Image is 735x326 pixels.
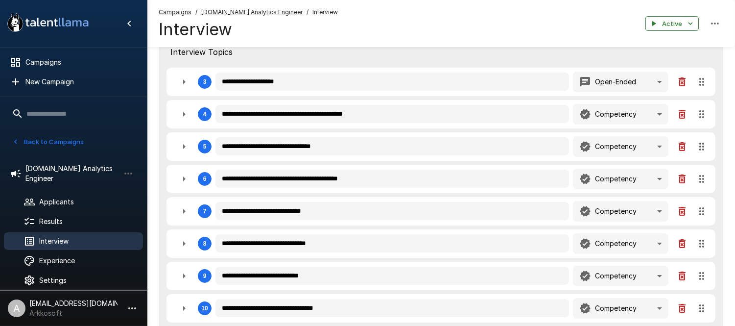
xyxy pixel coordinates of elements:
div: 3 [166,68,715,96]
u: [DOMAIN_NAME] Analytics Engineer [201,8,303,16]
div: 4 [203,111,207,118]
div: 5 [166,132,715,161]
span: Interview [312,7,338,17]
p: Competency [595,174,637,184]
div: 4 [166,100,715,128]
div: 8 [203,240,207,247]
div: 8 [166,229,715,258]
div: 9 [203,273,207,279]
p: Competency [595,142,637,151]
p: Competency [595,239,637,249]
div: 5 [203,143,207,150]
p: Open-Ended [595,77,636,87]
p: Competency [595,303,637,313]
span: / [195,7,197,17]
button: Active [645,16,699,31]
div: 7 [203,208,207,215]
u: Campaigns [159,8,191,16]
span: Interview Topics [170,46,711,58]
div: 6 [166,165,715,193]
p: Competency [595,109,637,119]
div: 10 [201,305,208,312]
span: / [307,7,308,17]
div: 10 [166,294,715,323]
div: 7 [166,197,715,226]
h4: Interview [159,19,338,40]
div: 3 [203,78,207,85]
p: Competency [595,271,637,281]
div: 9 [166,262,715,290]
p: Competency [595,206,637,216]
div: 6 [203,176,207,182]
